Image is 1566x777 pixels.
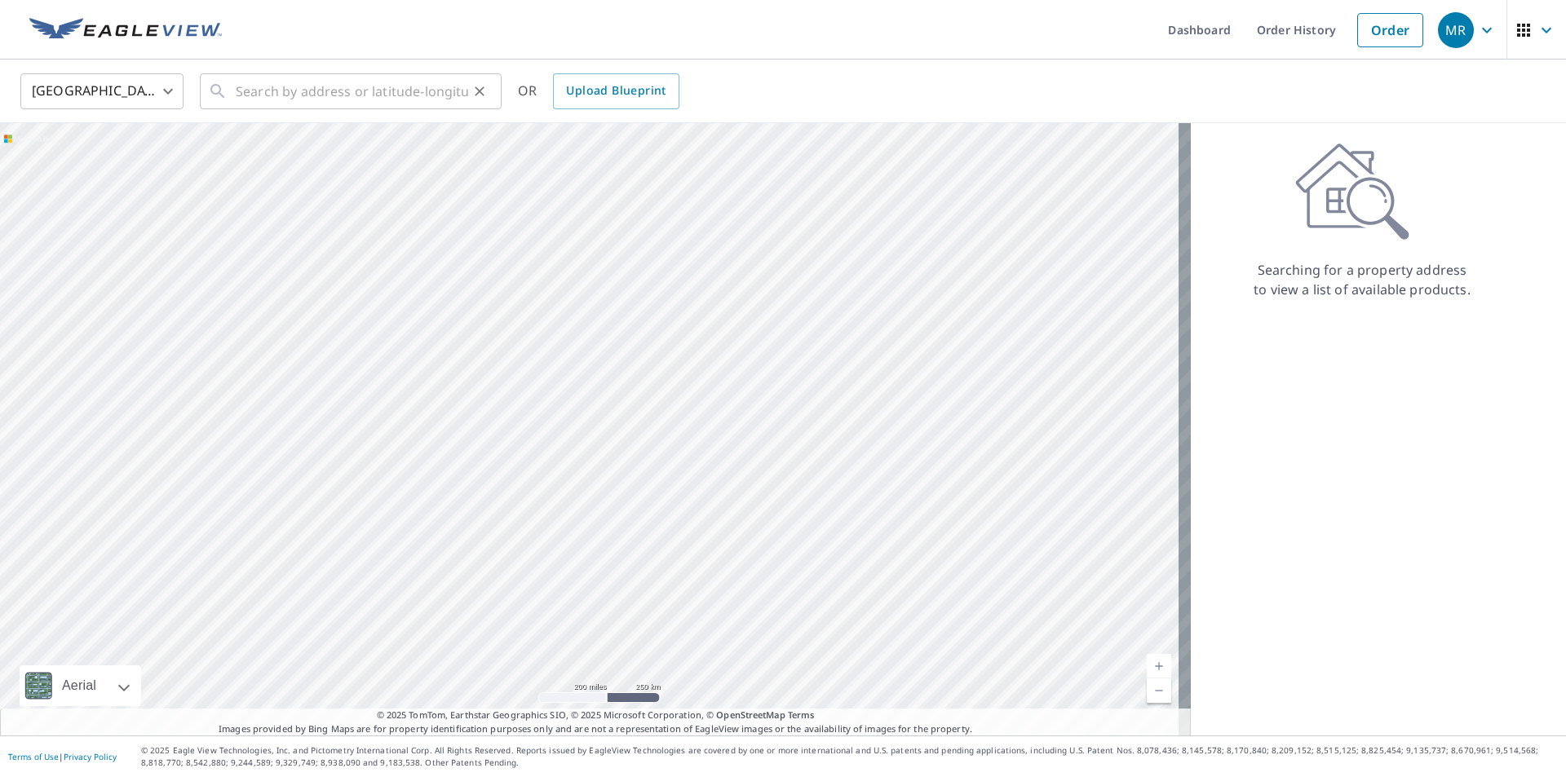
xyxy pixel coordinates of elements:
p: Searching for a property address to view a list of available products. [1253,260,1471,299]
div: Aerial [20,665,141,706]
div: MR [1438,12,1474,48]
a: Terms [788,709,815,721]
span: © 2025 TomTom, Earthstar Geographics SIO, © 2025 Microsoft Corporation, © [377,709,815,722]
p: | [8,752,117,762]
div: [GEOGRAPHIC_DATA] [20,68,184,114]
a: OpenStreetMap [716,709,785,721]
a: Upload Blueprint [553,73,679,109]
p: © 2025 Eagle View Technologies, Inc. and Pictometry International Corp. All Rights Reserved. Repo... [141,744,1558,769]
input: Search by address or latitude-longitude [236,68,468,114]
a: Order [1357,13,1423,47]
a: Terms of Use [8,751,59,762]
span: Upload Blueprint [566,81,666,101]
a: Current Level 5, Zoom Out [1147,678,1171,703]
a: Privacy Policy [64,751,117,762]
img: EV Logo [29,18,222,42]
a: Current Level 5, Zoom In [1147,654,1171,678]
button: Clear [468,80,491,103]
div: Aerial [57,665,101,706]
div: OR [518,73,679,109]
